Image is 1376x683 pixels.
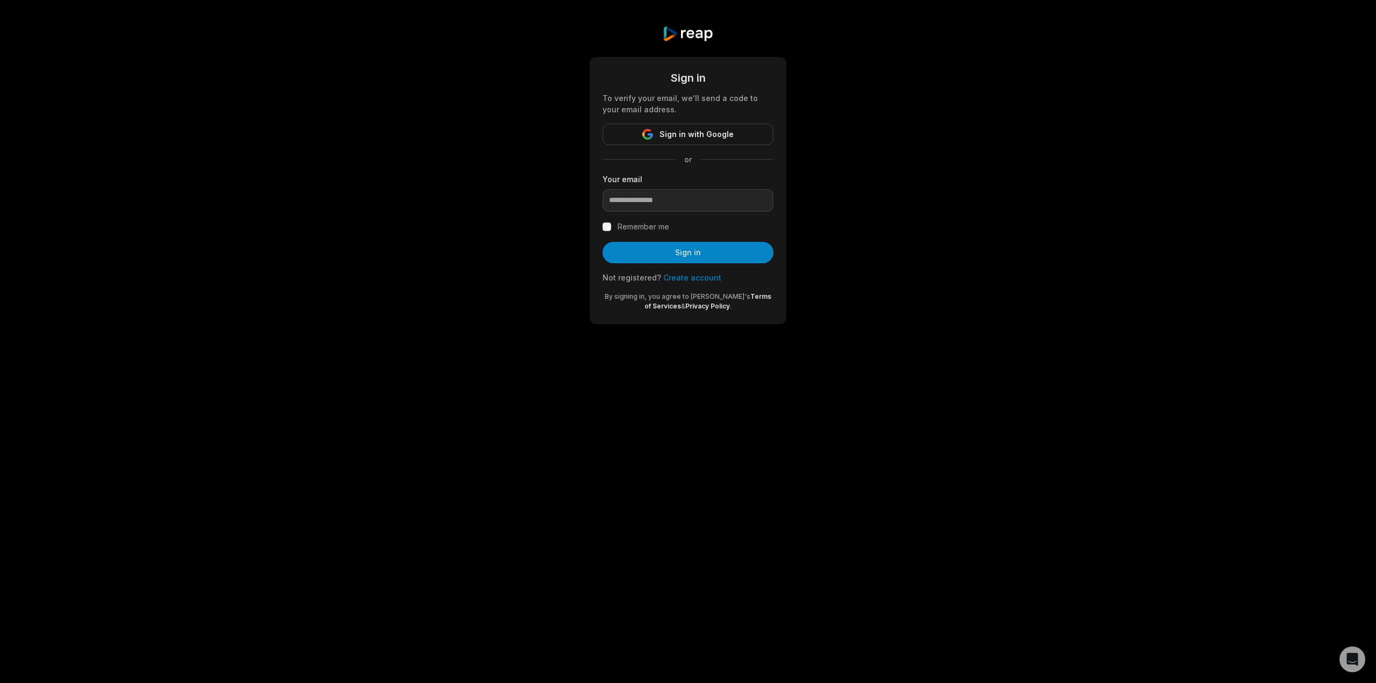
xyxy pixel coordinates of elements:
img: reap [662,26,713,42]
span: Not registered? [603,273,661,282]
a: Privacy Policy [685,302,730,310]
button: Sign in [603,242,773,263]
div: Open Intercom Messenger [1339,646,1365,672]
div: To verify your email, we'll send a code to your email address. [603,92,773,115]
a: Terms of Services [644,292,771,310]
span: . [730,302,732,310]
a: Create account [663,273,721,282]
button: Sign in with Google [603,124,773,145]
span: By signing in, you agree to [PERSON_NAME]'s [605,292,750,300]
span: or [676,154,700,165]
label: Remember me [618,220,669,233]
span: Sign in with Google [660,128,734,141]
label: Your email [603,174,773,185]
div: Sign in [603,70,773,86]
span: & [681,302,685,310]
